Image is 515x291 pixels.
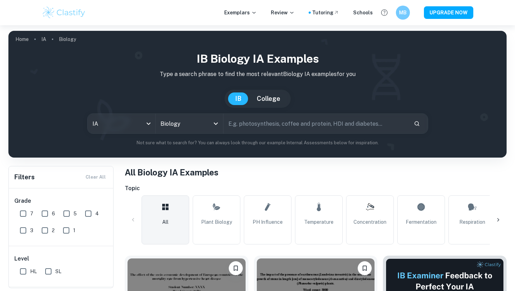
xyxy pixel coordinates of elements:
[52,210,55,217] span: 6
[353,218,386,226] span: Concentration
[211,119,221,129] button: Open
[271,9,295,16] p: Review
[41,34,46,44] a: IA
[399,9,407,16] h6: MB
[424,6,473,19] button: UPGRADE NOW
[201,218,232,226] span: Plant Biology
[42,6,86,20] img: Clastify logo
[459,218,485,226] span: Respiration
[30,227,33,234] span: 3
[73,227,75,234] span: 1
[378,7,390,19] button: Help and Feedback
[14,50,501,67] h1: IB Biology IA examples
[224,9,257,16] p: Exemplars
[406,218,437,226] span: Fermentation
[14,255,108,263] h6: Level
[358,261,372,275] button: Bookmark
[312,9,339,16] a: Tutoring
[229,261,243,275] button: Bookmark
[353,9,373,16] a: Schools
[15,34,29,44] a: Home
[95,210,99,217] span: 4
[411,118,423,130] button: Search
[304,218,334,226] span: Temperature
[52,227,55,234] span: 2
[8,31,507,158] img: profile cover
[396,6,410,20] button: MB
[14,197,108,205] h6: Grade
[228,92,248,105] button: IB
[88,114,155,133] div: IA
[224,114,408,133] input: E.g. photosynthesis, coffee and protein, HDI and diabetes...
[14,172,35,182] h6: Filters
[162,218,169,226] span: All
[14,139,501,146] p: Not sure what to search for? You can always look through our example Internal Assessments below f...
[30,268,37,275] span: HL
[125,166,507,179] h1: All Biology IA Examples
[30,210,33,217] span: 7
[59,35,76,43] p: Biology
[14,70,501,78] p: Type a search phrase to find the most relevant Biology IA examples for you
[125,184,507,193] h6: Topic
[250,92,287,105] button: College
[55,268,61,275] span: SL
[74,210,77,217] span: 5
[253,218,283,226] span: pH Influence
